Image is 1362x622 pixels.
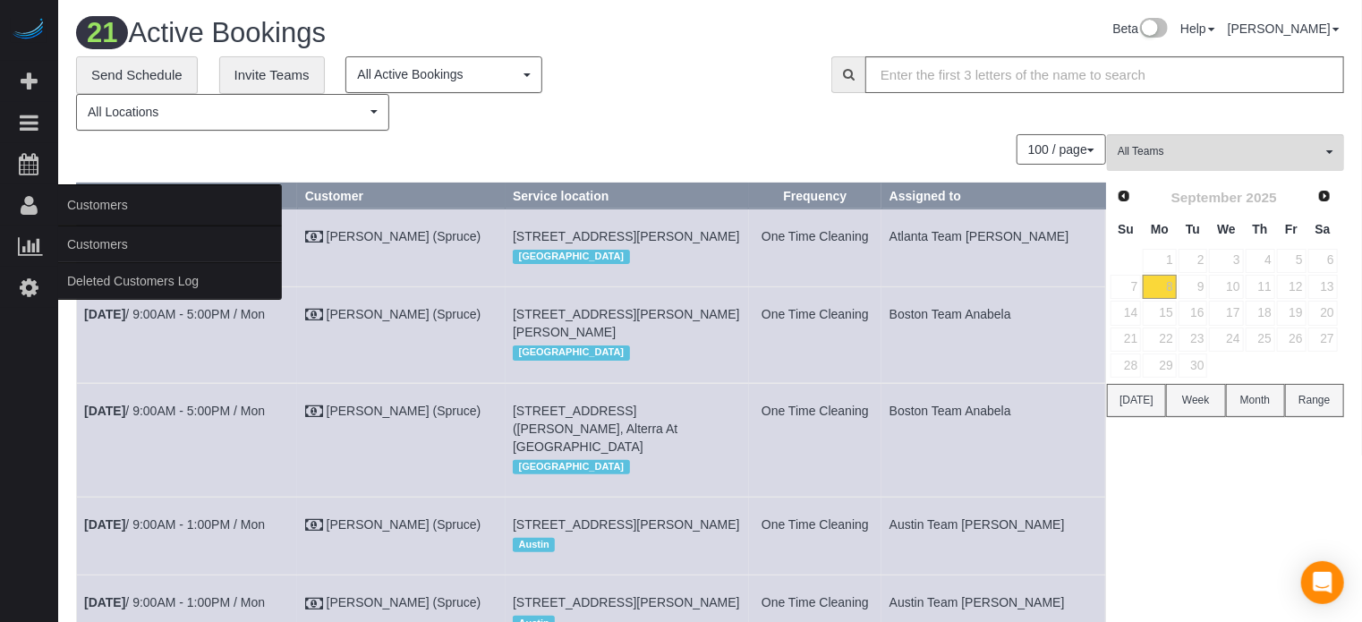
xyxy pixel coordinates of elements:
div: Location [513,456,741,479]
td: Assigned to [881,209,1105,286]
i: Check Payment [305,231,323,243]
a: 19 [1277,301,1307,325]
span: [STREET_ADDRESS][PERSON_NAME] [513,517,740,532]
button: Week [1166,384,1225,417]
span: Monday [1151,222,1169,236]
td: Assigned to [881,497,1105,575]
i: Check Payment [305,519,323,532]
b: [DATE] [84,517,125,532]
a: Next [1312,184,1337,209]
a: [PERSON_NAME] (Spruce) [327,517,481,532]
a: [DATE]/ 9:00AM - 5:00PM / Mon [84,307,265,321]
b: [DATE] [84,404,125,418]
div: Location [513,245,741,268]
a: Help [1180,21,1215,36]
span: [STREET_ADDRESS][PERSON_NAME][PERSON_NAME] [513,307,740,339]
span: [STREET_ADDRESS] ([PERSON_NAME], Alterra At [GEOGRAPHIC_DATA] [513,404,677,454]
a: 16 [1179,301,1208,325]
button: 100 / page [1017,134,1106,165]
span: Tuesday [1186,222,1200,236]
a: 18 [1246,301,1275,325]
a: 8 [1143,275,1176,299]
a: [DATE]/ 9:00AM - 1:00PM / Mon [84,595,265,609]
span: Sunday [1118,222,1134,236]
a: Invite Teams [219,56,325,94]
button: All Locations [76,94,389,131]
span: Thursday [1253,222,1268,236]
h1: Active Bookings [76,18,697,48]
a: 23 [1179,328,1208,352]
td: Service location [506,287,749,383]
a: Send Schedule [76,56,198,94]
a: 4 [1246,249,1275,273]
th: Assigned to [881,183,1105,209]
span: [STREET_ADDRESS][PERSON_NAME] [513,229,740,243]
span: All Locations [88,103,366,121]
th: Frequency [749,183,882,209]
b: [DATE] [84,307,125,321]
button: All Active Bookings [345,56,542,93]
a: 17 [1209,301,1243,325]
a: [DATE]/ 9:00AM - 1:00PM / Mon [84,517,265,532]
ol: All Teams [1107,134,1344,162]
a: 12 [1277,275,1307,299]
a: 13 [1308,275,1338,299]
a: 1 [1143,249,1176,273]
span: [GEOGRAPHIC_DATA] [513,250,630,264]
span: [GEOGRAPHIC_DATA] [513,460,630,474]
a: 15 [1143,301,1176,325]
a: 29 [1143,354,1176,378]
a: 25 [1246,328,1275,352]
td: Frequency [749,287,882,383]
a: Beta [1112,21,1168,36]
span: All Teams [1118,144,1322,159]
td: Assigned to [881,287,1105,383]
button: [DATE] [1107,384,1166,417]
a: [PERSON_NAME] (Spruce) [327,595,481,609]
input: Enter the first 3 letters of the name to search [865,56,1344,93]
img: New interface [1138,18,1168,41]
td: Schedule date [77,497,298,575]
a: 2 [1179,249,1208,273]
td: Assigned to [881,383,1105,497]
a: [PERSON_NAME] (Spruce) [327,404,481,418]
a: 9 [1179,275,1208,299]
i: Check Payment [305,309,323,321]
div: Open Intercom Messenger [1301,561,1344,604]
div: Location [513,341,741,364]
span: Friday [1285,222,1298,236]
nav: Pagination navigation [1017,134,1106,165]
a: 11 [1246,275,1275,299]
a: Prev [1111,184,1136,209]
td: Service location [506,497,749,575]
a: 21 [1111,328,1141,352]
span: 21 [76,16,128,49]
a: Customers [58,226,282,262]
span: [STREET_ADDRESS][PERSON_NAME] [513,595,740,609]
a: 30 [1179,354,1208,378]
td: Service location [506,209,749,286]
td: Service location [506,383,749,497]
i: Check Payment [305,598,323,610]
td: Frequency [749,497,882,575]
span: 2025 [1247,190,1277,205]
td: Schedule date [77,383,298,497]
a: 24 [1209,328,1243,352]
img: Automaid Logo [11,18,47,43]
span: All Active Bookings [357,65,519,83]
ul: Customers [58,226,282,300]
a: 20 [1308,301,1338,325]
a: [DATE]/ 9:00AM - 5:00PM / Mon [84,404,265,418]
span: Customers [58,184,282,226]
a: [PERSON_NAME] [1228,21,1340,36]
span: Prev [1117,189,1131,203]
a: [PERSON_NAME] (Spruce) [327,307,481,321]
a: [PERSON_NAME] (Spruce) [327,229,481,243]
th: Service Date [77,183,298,209]
button: All Teams [1107,134,1344,171]
td: Frequency [749,383,882,497]
i: Check Payment [305,405,323,418]
a: 22 [1143,328,1176,352]
th: Service location [506,183,749,209]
